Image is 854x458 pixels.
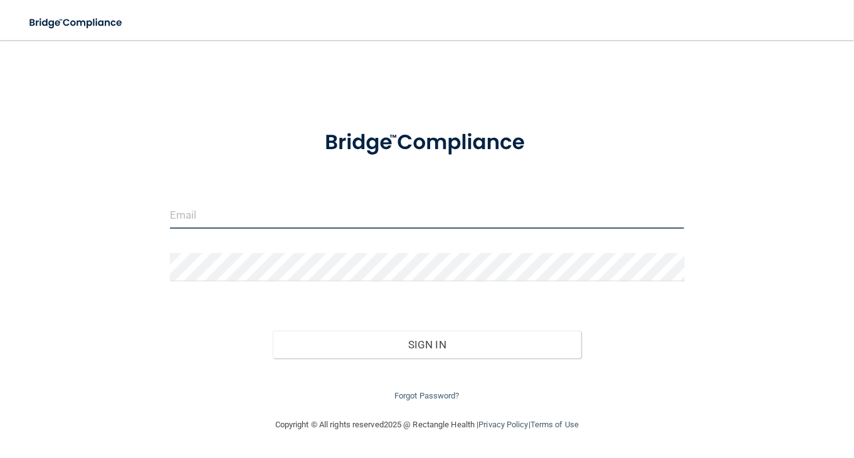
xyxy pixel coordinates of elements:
input: Email [170,200,685,229]
a: Forgot Password? [394,391,460,400]
button: Sign In [273,331,581,358]
img: bridge_compliance_login_screen.278c3ca4.svg [303,115,551,170]
img: bridge_compliance_login_screen.278c3ca4.svg [19,10,134,36]
div: Copyright © All rights reserved 2025 @ Rectangle Health | | [198,405,656,445]
a: Terms of Use [530,420,579,429]
iframe: Drift Widget Chat Controller [638,375,839,425]
a: Privacy Policy [478,420,528,429]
